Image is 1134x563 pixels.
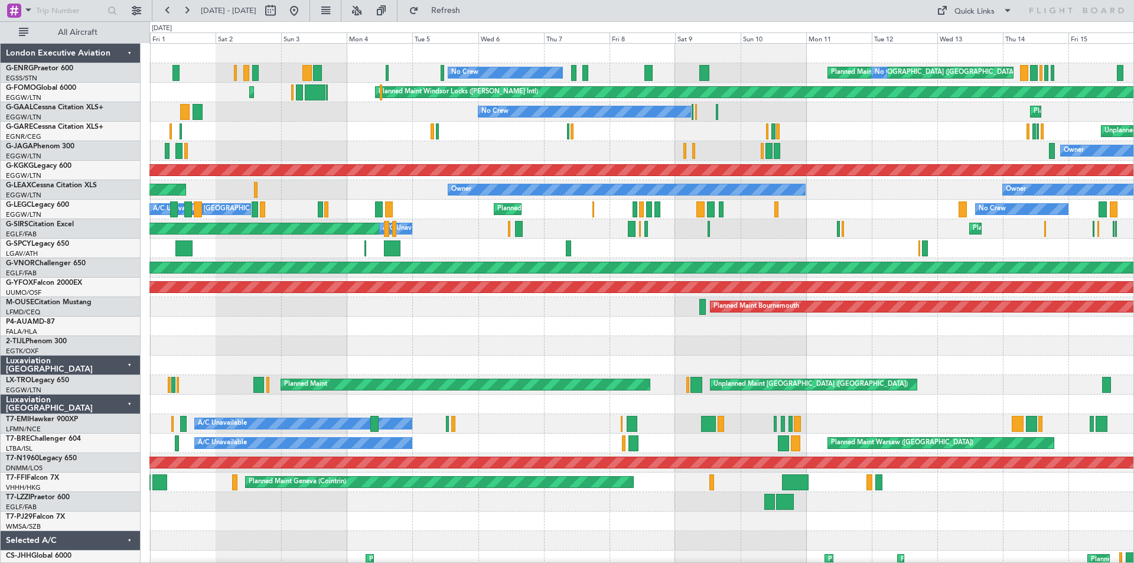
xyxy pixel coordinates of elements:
div: Fri 8 [610,32,675,43]
div: Mon 11 [806,32,872,43]
div: No Crew [875,64,902,82]
span: T7-N1960 [6,455,39,462]
a: P4-AUAMD-87 [6,318,55,326]
div: Tue 5 [412,32,478,43]
a: G-YFOXFalcon 2000EX [6,279,82,287]
a: FALA/HLA [6,327,37,336]
div: Wed 6 [478,32,544,43]
span: G-GARE [6,123,33,131]
div: [DATE] [152,24,172,34]
div: Sun 10 [741,32,806,43]
a: T7-FFIFalcon 7X [6,474,59,481]
a: T7-PJ29Falcon 7X [6,513,65,520]
div: Thu 14 [1003,32,1068,43]
a: EGGW/LTN [6,113,41,122]
a: G-VNORChallenger 650 [6,260,86,267]
span: T7-PJ29 [6,513,32,520]
a: G-GAALCessna Citation XLS+ [6,104,103,111]
a: G-LEAXCessna Citation XLS [6,182,97,189]
span: All Aircraft [31,28,125,37]
span: P4-AUA [6,318,32,326]
div: A/C Unavailable [198,434,247,452]
span: G-SIRS [6,221,28,228]
div: Planned Maint Geneva (Cointrin) [249,473,346,491]
div: Planned Maint [GEOGRAPHIC_DATA] [253,83,366,101]
span: G-KGKG [6,162,34,170]
span: G-YFOX [6,279,33,287]
span: T7-FFI [6,474,27,481]
span: M-OUSE [6,299,34,306]
div: Sat 2 [216,32,281,43]
div: Wed 13 [937,32,1003,43]
a: EGSS/STN [6,74,37,83]
a: EGTK/OXF [6,347,38,356]
a: T7-N1960Legacy 650 [6,455,77,462]
a: EGGW/LTN [6,210,41,219]
a: 2-TIJLPhenom 300 [6,338,67,345]
span: T7-LZZI [6,494,30,501]
button: Quick Links [931,1,1018,20]
div: Sat 9 [675,32,741,43]
a: EGGW/LTN [6,152,41,161]
a: EGGW/LTN [6,191,41,200]
a: LX-TROLegacy 650 [6,377,69,384]
a: LTBA/ISL [6,444,32,453]
a: G-ENRGPraetor 600 [6,65,73,72]
input: Trip Number [36,2,104,19]
div: Planned Maint [1034,103,1077,121]
a: EGLF/FAB [6,269,37,278]
span: G-ENRG [6,65,34,72]
div: Fri 15 [1068,32,1134,43]
div: Mon 4 [347,32,412,43]
span: Refresh [421,6,471,15]
span: G-JAGA [6,143,33,150]
span: CS-JHH [6,552,31,559]
a: G-FOMOGlobal 6000 [6,84,76,92]
span: 2-TIJL [6,338,25,345]
a: LFMD/CEQ [6,308,40,317]
div: Sun 3 [281,32,347,43]
div: Planned Maint Bournemouth [713,298,799,315]
span: LX-TRO [6,377,31,384]
a: T7-BREChallenger 604 [6,435,81,442]
a: G-SIRSCitation Excel [6,221,74,228]
div: Thu 7 [544,32,610,43]
div: Quick Links [954,6,995,18]
a: UUMO/OSF [6,288,41,297]
a: LFMN/NCE [6,425,41,434]
div: Owner [451,181,471,198]
a: EGGW/LTN [6,171,41,180]
span: G-GAAL [6,104,33,111]
span: G-FOMO [6,84,36,92]
div: No Crew [979,200,1006,218]
a: LGAV/ATH [6,249,38,258]
div: Owner [1064,142,1084,160]
a: EGGW/LTN [6,93,41,102]
div: A/C Unavailable [198,415,247,432]
div: Unplanned Maint [GEOGRAPHIC_DATA] ([GEOGRAPHIC_DATA]) [713,376,908,393]
a: G-JAGAPhenom 300 [6,143,74,150]
a: T7-EMIHawker 900XP [6,416,78,423]
div: Planned Maint Windsor Locks ([PERSON_NAME] Intl) [379,83,538,101]
a: EGLF/FAB [6,503,37,512]
a: EGGW/LTN [6,386,41,395]
div: Planned Maint [284,376,327,393]
div: Planned Maint Warsaw ([GEOGRAPHIC_DATA]) [831,434,973,452]
div: No Crew [481,103,509,121]
a: EGNR/CEG [6,132,41,141]
div: A/C Unavailable [GEOGRAPHIC_DATA] ([GEOGRAPHIC_DATA]) [153,200,345,218]
div: No Crew [451,64,478,82]
button: All Aircraft [13,23,128,42]
a: G-LEGCLegacy 600 [6,201,69,209]
div: Planned Maint [GEOGRAPHIC_DATA] ([GEOGRAPHIC_DATA]) [831,64,1017,82]
button: Refresh [403,1,474,20]
div: A/C Unavailable [383,220,432,237]
a: DNMM/LOS [6,464,43,473]
div: Fri 1 [150,32,216,43]
span: T7-BRE [6,435,30,442]
div: Tue 12 [872,32,937,43]
span: G-VNOR [6,260,35,267]
span: G-LEGC [6,201,31,209]
span: T7-EMI [6,416,29,423]
a: WMSA/SZB [6,522,41,531]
